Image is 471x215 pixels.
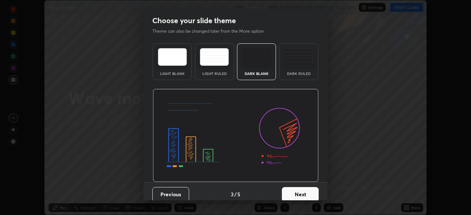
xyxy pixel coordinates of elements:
p: Theme can also be changed later from the More option [152,28,272,35]
div: Dark Blank [242,72,271,75]
div: Light Ruled [200,72,229,75]
h2: Choose your slide theme [152,16,236,25]
img: darkRuledTheme.de295e13.svg [284,48,313,66]
h4: 5 [237,190,240,198]
h4: 3 [231,190,234,198]
h4: / [234,190,237,198]
img: lightTheme.e5ed3b09.svg [158,48,187,66]
div: Light Blank [157,72,187,75]
img: darkTheme.f0cc69e5.svg [242,48,271,66]
button: Next [282,187,319,202]
button: Previous [152,187,189,202]
img: lightRuledTheme.5fabf969.svg [200,48,229,66]
div: Dark Ruled [284,72,314,75]
img: darkThemeBanner.d06ce4a2.svg [153,89,319,182]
